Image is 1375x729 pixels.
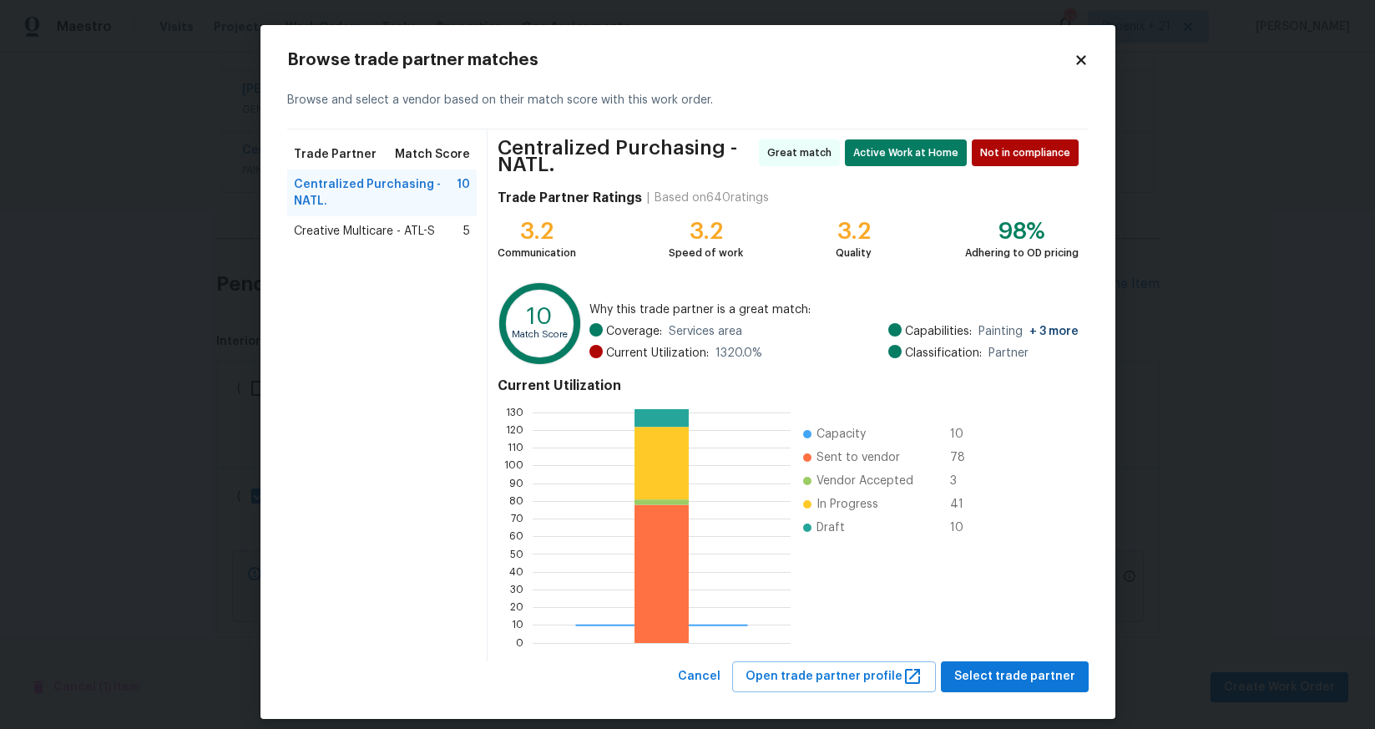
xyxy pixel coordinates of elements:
[965,245,1079,261] div: Adhering to OD pricing
[1029,326,1079,337] span: + 3 more
[746,666,923,687] span: Open trade partner profile
[512,514,524,524] text: 70
[950,449,977,466] span: 78
[669,323,742,340] span: Services area
[463,223,470,240] span: 5
[498,139,753,173] span: Centralized Purchasing - NATL.
[715,345,762,362] span: 1320.0 %
[606,323,662,340] span: Coverage:
[950,519,977,536] span: 10
[505,461,524,471] text: 100
[732,661,936,692] button: Open trade partner profile
[457,176,470,210] span: 10
[836,245,872,261] div: Quality
[513,330,569,339] text: Match Score
[950,426,977,443] span: 10
[655,190,769,206] div: Based on 640 ratings
[507,408,524,418] text: 130
[589,301,1079,318] span: Why this trade partner is a great match:
[294,176,457,210] span: Centralized Purchasing - NATL.
[510,567,524,577] text: 40
[510,496,524,506] text: 80
[671,661,727,692] button: Cancel
[287,52,1074,68] h2: Browse trade partner matches
[816,519,845,536] span: Draft
[767,144,838,161] span: Great match
[669,223,743,240] div: 3.2
[294,223,435,240] span: Creative Multicare - ATL-S
[950,496,977,513] span: 41
[980,144,1077,161] span: Not in compliance
[511,549,524,559] text: 50
[965,223,1079,240] div: 98%
[816,473,913,489] span: Vendor Accepted
[294,146,377,163] span: Trade Partner
[513,620,524,630] text: 10
[678,666,720,687] span: Cancel
[905,345,982,362] span: Classification:
[836,223,872,240] div: 3.2
[510,531,524,541] text: 60
[528,305,554,328] text: 10
[498,377,1078,394] h4: Current Utilization
[816,449,900,466] span: Sent to vendor
[954,666,1075,687] span: Select trade partner
[507,425,524,435] text: 120
[941,661,1089,692] button: Select trade partner
[978,323,1079,340] span: Painting
[642,190,655,206] div: |
[988,345,1029,362] span: Partner
[508,443,524,453] text: 110
[853,144,965,161] span: Active Work at Home
[498,245,576,261] div: Communication
[606,345,709,362] span: Current Utilization:
[950,473,977,489] span: 3
[511,602,524,612] text: 20
[395,146,470,163] span: Match Score
[511,585,524,595] text: 30
[517,638,524,648] text: 0
[816,426,866,443] span: Capacity
[669,245,743,261] div: Speed of work
[816,496,878,513] span: In Progress
[905,323,972,340] span: Capabilities:
[498,223,576,240] div: 3.2
[498,190,642,206] h4: Trade Partner Ratings
[287,72,1089,129] div: Browse and select a vendor based on their match score with this work order.
[510,478,524,489] text: 90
